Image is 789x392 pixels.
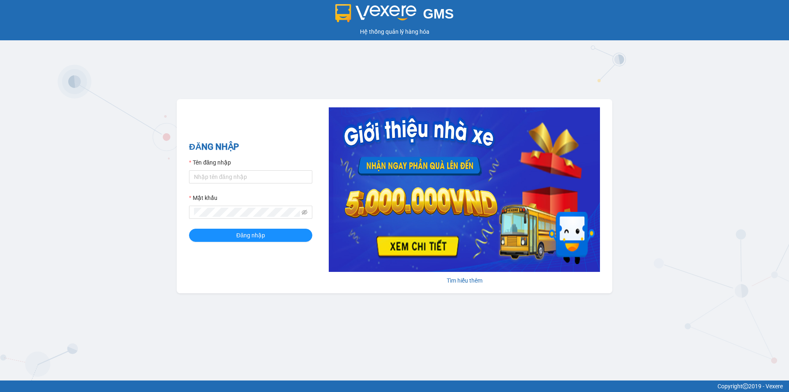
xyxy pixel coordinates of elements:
h2: ĐĂNG NHẬP [189,140,312,154]
img: banner-0 [329,107,600,272]
div: Tìm hiểu thêm [329,276,600,285]
span: eye-invisible [302,209,307,215]
input: Mật khẩu [194,208,300,217]
span: GMS [423,6,454,21]
div: Hệ thống quản lý hàng hóa [2,27,787,36]
button: Đăng nhập [189,229,312,242]
label: Tên đăng nhập [189,158,231,167]
input: Tên đăng nhập [189,170,312,183]
label: Mật khẩu [189,193,217,202]
img: logo 2 [335,4,417,22]
a: GMS [335,12,454,19]
span: copyright [743,383,748,389]
div: Copyright 2019 - Vexere [6,382,783,391]
span: Đăng nhập [236,231,265,240]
